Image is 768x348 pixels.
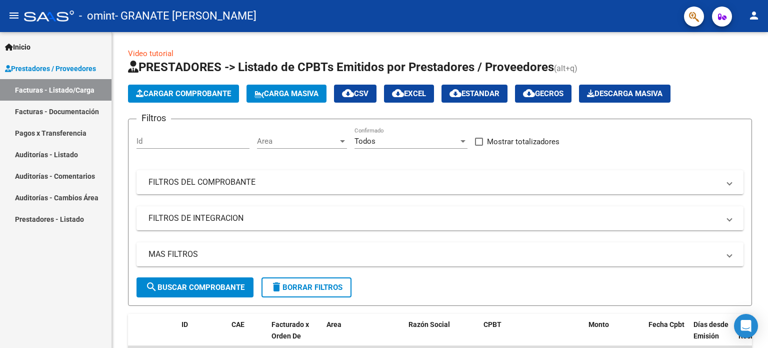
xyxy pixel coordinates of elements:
span: Descarga Masiva [587,89,662,98]
mat-icon: delete [270,281,282,293]
mat-icon: cloud_download [392,87,404,99]
span: Facturado x Orden De [271,320,309,340]
mat-icon: search [145,281,157,293]
span: Area [257,137,338,146]
span: - GRANATE [PERSON_NAME] [115,5,256,27]
span: Carga Masiva [254,89,318,98]
h3: Filtros [136,111,171,125]
mat-expansion-panel-header: FILTROS DE INTEGRACION [136,206,743,230]
span: EXCEL [392,89,426,98]
span: Borrar Filtros [270,283,342,292]
span: Mostrar totalizadores [487,136,559,148]
button: Cargar Comprobante [128,85,239,103]
span: Gecros [523,89,563,98]
span: Area [326,320,341,328]
span: Estandar [449,89,499,98]
button: Gecros [515,85,571,103]
app-download-masive: Descarga masiva de comprobantes (adjuntos) [579,85,670,103]
span: - omint [79,5,115,27]
mat-icon: cloud_download [342,87,354,99]
span: Días desde Emisión [693,320,728,340]
span: Todos [354,137,375,146]
span: ID [181,320,188,328]
mat-icon: cloud_download [523,87,535,99]
span: (alt+q) [554,64,577,73]
span: Prestadores / Proveedores [5,63,96,74]
mat-icon: cloud_download [449,87,461,99]
button: Descarga Masiva [579,85,670,103]
span: Monto [588,320,609,328]
mat-icon: menu [8,10,20,22]
button: CSV [334,85,376,103]
span: CPBT [483,320,501,328]
span: Inicio [5,42,30,53]
span: Fecha Cpbt [648,320,684,328]
span: CAE [231,320,244,328]
span: Cargar Comprobante [136,89,231,98]
mat-expansion-panel-header: FILTROS DEL COMPROBANTE [136,170,743,194]
span: Buscar Comprobante [145,283,244,292]
button: EXCEL [384,85,434,103]
span: PRESTADORES -> Listado de CPBTs Emitidos por Prestadores / Proveedores [128,60,554,74]
div: Open Intercom Messenger [734,314,758,338]
button: Estandar [441,85,507,103]
a: Video tutorial [128,49,173,58]
mat-icon: person [748,10,760,22]
mat-panel-title: FILTROS DEL COMPROBANTE [148,177,719,188]
mat-panel-title: FILTROS DE INTEGRACION [148,213,719,224]
span: CSV [342,89,368,98]
mat-panel-title: MAS FILTROS [148,249,719,260]
button: Buscar Comprobante [136,277,253,297]
mat-expansion-panel-header: MAS FILTROS [136,242,743,266]
span: Fecha Recibido [738,320,766,340]
button: Carga Masiva [246,85,326,103]
button: Borrar Filtros [261,277,351,297]
span: Razón Social [408,320,450,328]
